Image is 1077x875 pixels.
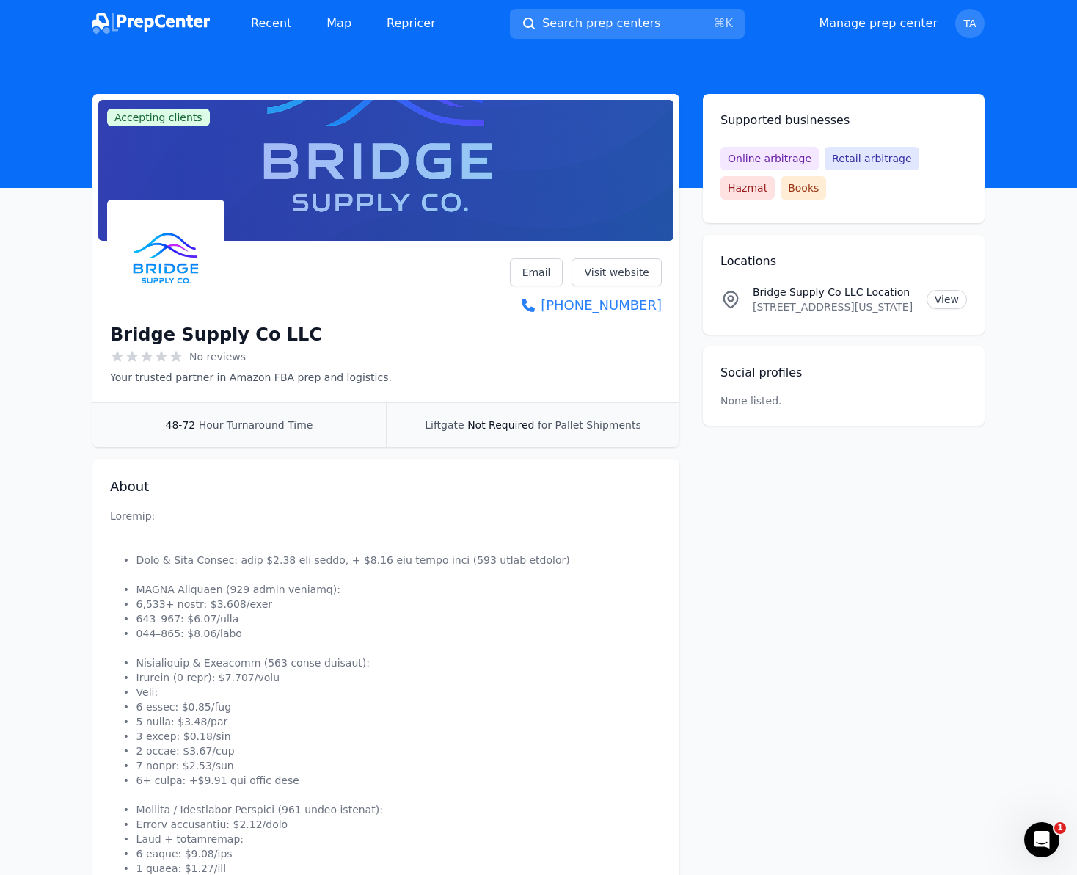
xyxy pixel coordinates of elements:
span: Hour Turnaround Time [199,419,313,431]
a: Manage prep center [819,15,938,32]
span: Books [781,176,826,200]
span: for Pallet Shipments [538,419,641,431]
span: TA [963,18,976,29]
span: Search prep centers [542,15,660,32]
a: [PHONE_NUMBER] [510,295,662,316]
span: Accepting clients [107,109,210,126]
a: Visit website [572,258,662,286]
p: Bridge Supply Co LLC Location [753,285,915,299]
span: Not Required [467,419,534,431]
span: Liftgate [425,419,464,431]
h2: Locations [720,253,967,270]
h1: Bridge Supply Co LLC [110,323,322,346]
p: None listed. [720,393,782,408]
img: PrepCenter [92,13,210,34]
p: Your trusted partner in Amazon FBA prep and logistics. [110,370,392,385]
span: Hazmat [720,176,775,200]
kbd: ⌘ [714,16,726,30]
a: Recent [239,9,303,38]
iframe: Intercom live chat [1024,822,1059,857]
p: [STREET_ADDRESS][US_STATE] [753,299,915,314]
span: Retail arbitrage [825,147,919,170]
h2: Social profiles [720,364,967,382]
h2: Supported businesses [720,112,967,129]
h2: About [110,476,662,497]
a: View [927,290,967,309]
img: Bridge Supply Co LLC [110,203,222,314]
span: Online arbitrage [720,147,819,170]
a: Email [510,258,563,286]
span: 48-72 [166,419,196,431]
button: TA [955,9,985,38]
span: No reviews [189,349,246,364]
a: Repricer [375,9,448,38]
button: Search prep centers⌘K [510,9,745,39]
span: 1 [1054,822,1066,834]
a: Map [315,9,363,38]
kbd: K [726,16,734,30]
